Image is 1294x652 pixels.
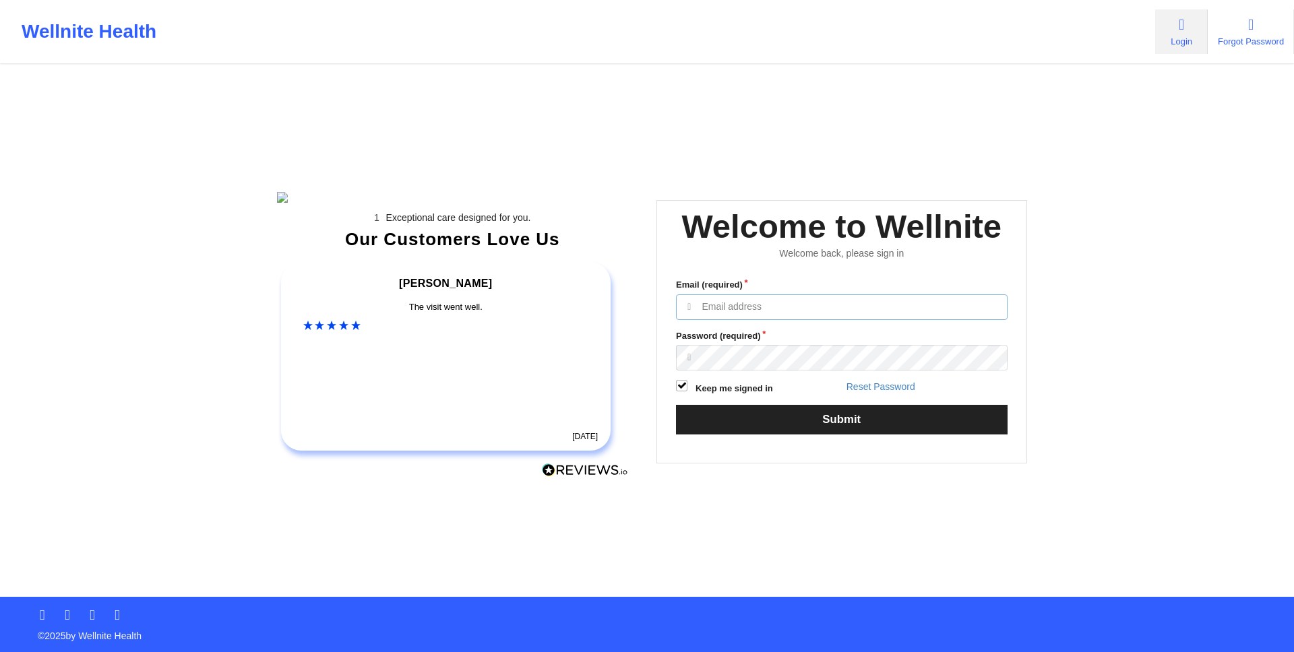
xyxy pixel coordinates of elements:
div: Welcome to Wellnite [681,205,1002,248]
p: © 2025 by Wellnite Health [28,620,1266,643]
a: Login [1155,9,1208,54]
div: Welcome back, please sign in [667,248,1017,259]
img: Reviews.io Logo [542,463,628,478]
img: wellnite-auth-hero_200.c722682e.png [277,192,629,203]
a: Reviews.io Logo [542,463,628,481]
label: Email (required) [676,278,1008,292]
label: Keep me signed in [696,382,773,395]
div: Our Customers Love Us [277,232,629,246]
input: Email address [676,294,1008,320]
li: Exceptional care designed for you. [288,212,628,223]
label: Password (required) [676,329,1008,343]
a: Reset Password [846,381,915,392]
time: [DATE] [572,432,598,441]
div: The visit went well. [303,300,589,314]
button: Submit [676,405,1008,434]
a: Forgot Password [1208,9,1294,54]
span: [PERSON_NAME] [399,278,492,289]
